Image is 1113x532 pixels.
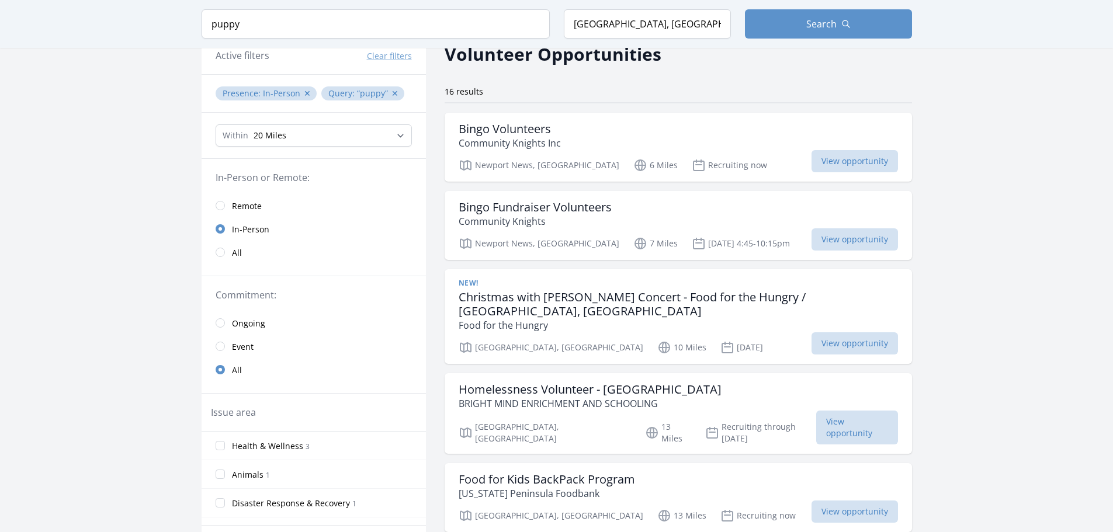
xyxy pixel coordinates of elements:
[459,509,643,523] p: [GEOGRAPHIC_DATA], [GEOGRAPHIC_DATA]
[232,200,262,212] span: Remote
[216,288,412,302] legend: Commitment:
[459,214,612,228] p: Community Knights
[692,158,767,172] p: Recruiting now
[720,340,763,354] p: [DATE]
[202,217,426,241] a: In-Person
[459,340,643,354] p: [GEOGRAPHIC_DATA], [GEOGRAPHIC_DATA]
[232,364,242,376] span: All
[459,318,898,332] p: Food for the Hungry
[459,486,635,500] p: [US_STATE] Peninsula Foodbank
[232,498,350,509] span: Disaster Response & Recovery
[720,509,796,523] p: Recruiting now
[202,358,426,381] a: All
[816,411,897,444] span: View opportunity
[263,88,300,99] span: In-Person
[459,136,561,150] p: Community Knights Inc
[645,421,691,444] p: 13 Miles
[216,124,412,147] select: Search Radius
[459,237,619,251] p: Newport News, [GEOGRAPHIC_DATA]
[812,500,898,523] span: View opportunity
[812,228,898,251] span: View opportunity
[232,440,303,452] span: Health & Wellness
[633,158,678,172] p: 6 Miles
[459,472,635,486] h3: Food for Kids BackPack Program
[564,9,731,39] input: Location
[216,48,269,62] h3: Active filters
[232,341,254,353] span: Event
[367,50,412,62] button: Clear filters
[692,237,790,251] p: [DATE] 4:45-10:15pm
[459,397,722,411] p: BRIGHT MIND ENRICHMENT AND SCHOOLING
[459,279,479,288] span: New!
[391,88,398,99] button: ✕
[459,158,619,172] p: Newport News, [GEOGRAPHIC_DATA]
[459,290,898,318] h3: Christmas with [PERSON_NAME] Concert - Food for the Hungry / [GEOGRAPHIC_DATA], [GEOGRAPHIC_DATA]
[223,88,263,99] span: Presence :
[216,441,225,450] input: Health & Wellness 3
[232,318,265,329] span: Ongoing
[202,335,426,358] a: Event
[657,340,706,354] p: 10 Miles
[328,88,357,99] span: Query :
[705,421,817,444] p: Recruiting through [DATE]
[459,421,632,444] p: [GEOGRAPHIC_DATA], [GEOGRAPHIC_DATA]
[202,194,426,217] a: Remote
[445,86,483,97] span: 16 results
[216,171,412,185] legend: In-Person or Remote:
[445,463,912,532] a: Food for Kids BackPack Program [US_STATE] Peninsula Foodbank [GEOGRAPHIC_DATA], [GEOGRAPHIC_DATA]...
[211,405,256,419] legend: Issue area
[633,237,678,251] p: 7 Miles
[306,441,310,451] span: 3
[357,88,388,99] q: puppy
[202,241,426,264] a: All
[445,191,912,260] a: Bingo Fundraiser Volunteers Community Knights Newport News, [GEOGRAPHIC_DATA] 7 Miles [DATE] 4:45...
[445,269,912,364] a: New! Christmas with [PERSON_NAME] Concert - Food for the Hungry / [GEOGRAPHIC_DATA], [GEOGRAPHIC_...
[812,150,898,172] span: View opportunity
[459,200,612,214] h3: Bingo Fundraiser Volunteers
[232,469,263,481] span: Animals
[812,332,898,354] span: View opportunity
[304,88,311,99] button: ✕
[352,499,356,509] span: 1
[202,311,426,335] a: Ongoing
[445,373,912,454] a: Homelessness Volunteer - [GEOGRAPHIC_DATA] BRIGHT MIND ENRICHMENT AND SCHOOLING [GEOGRAPHIC_DATA]...
[657,509,706,523] p: 13 Miles
[445,113,912,182] a: Bingo Volunteers Community Knights Inc Newport News, [GEOGRAPHIC_DATA] 6 Miles Recruiting now Vie...
[216,470,225,479] input: Animals 1
[445,41,661,67] h2: Volunteer Opportunities
[202,9,550,39] input: Keyword
[745,9,912,39] button: Search
[232,247,242,259] span: All
[806,17,837,31] span: Search
[266,470,270,480] span: 1
[216,498,225,507] input: Disaster Response & Recovery 1
[232,224,269,235] span: In-Person
[459,122,561,136] h3: Bingo Volunteers
[459,383,722,397] h3: Homelessness Volunteer - [GEOGRAPHIC_DATA]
